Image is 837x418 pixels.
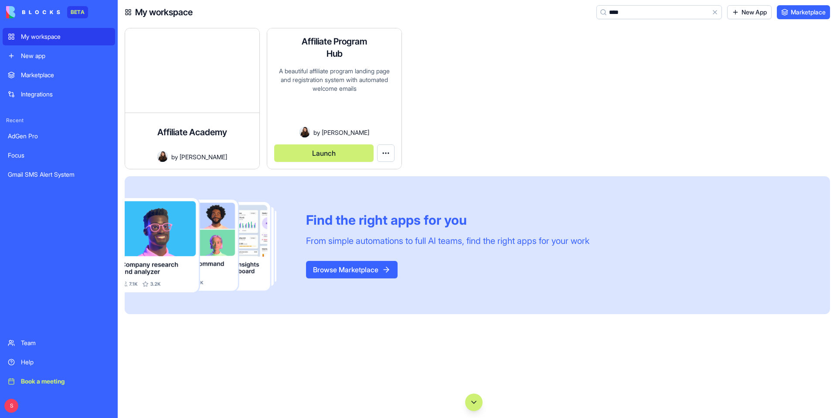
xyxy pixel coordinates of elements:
[157,126,227,138] h4: Affiliate Academy
[299,35,369,60] h4: Affiliate Program Hub
[274,144,374,162] button: Launch
[306,265,398,274] a: Browse Marketplace
[306,261,398,278] button: Browse Marketplace
[465,394,483,411] button: Scroll to bottom
[157,151,168,162] img: Avatar
[3,127,115,145] a: AdGen Pro
[21,377,110,386] div: Book a meeting
[8,170,110,179] div: Gmail SMS Alert System
[313,128,320,137] span: by
[299,127,310,137] img: Avatar
[274,67,395,127] div: A beautiful affiliate program landing page and registration system with automated welcome emails
[8,132,110,140] div: AdGen Pro
[322,128,369,137] span: [PERSON_NAME]
[3,66,115,84] a: Marketplace
[306,212,589,228] div: Find the right apps for you
[6,6,88,18] a: BETA
[3,373,115,390] a: Book a meeting
[21,358,110,367] div: Help
[21,90,110,99] div: Integrations
[306,235,589,247] div: From simple automations to full AI teams, find the right apps for your work
[67,6,88,18] div: BETA
[267,28,402,169] a: Affiliate Program HubA beautiful affiliate program landing page and registration system with auto...
[727,5,772,19] a: New App
[3,334,115,352] a: Team
[3,166,115,183] a: Gmail SMS Alert System
[3,147,115,164] a: Focus
[8,151,110,160] div: Focus
[135,6,193,18] h4: My workspace
[171,152,178,161] span: by
[3,353,115,371] a: Help
[3,117,115,124] span: Recent
[3,86,115,103] a: Integrations
[3,47,115,65] a: New app
[6,6,60,18] img: logo
[777,5,830,19] a: Marketplace
[180,152,227,161] span: [PERSON_NAME]
[4,399,18,413] span: S
[3,28,115,45] a: My workspace
[21,339,110,347] div: Team
[21,32,110,41] div: My workspace
[21,71,110,79] div: Marketplace
[125,28,260,169] a: Affiliate AcademyAvatarby[PERSON_NAME]
[21,51,110,60] div: New app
